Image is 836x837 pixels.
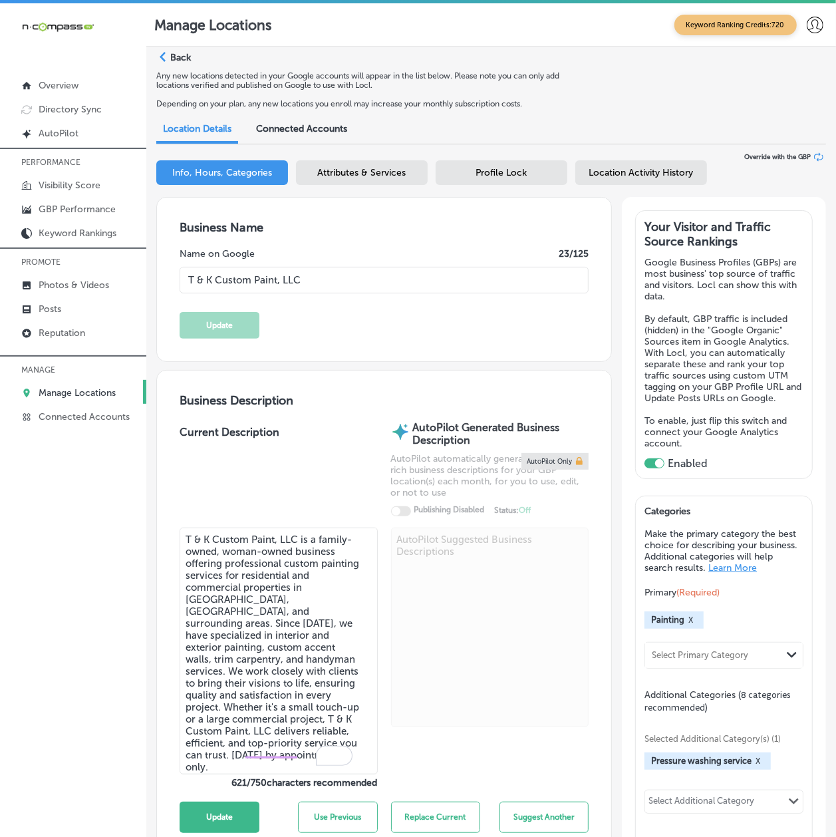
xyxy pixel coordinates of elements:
[559,248,589,259] label: 23 /125
[180,777,377,788] label: 621 / 750 characters recommended
[668,457,708,470] label: Enabled
[39,387,116,399] p: Manage Locations
[180,528,377,774] textarea: To enrich screen reader interactions, please activate Accessibility in Grammarly extension settings
[180,312,259,339] button: Update
[39,228,116,239] p: Keyword Rankings
[39,303,61,315] p: Posts
[156,99,592,108] p: Depending on your plan, any new locations you enroll may increase your monthly subscription costs.
[644,506,803,522] h3: Categories
[644,689,791,713] span: Additional Categories
[644,257,803,302] p: Google Business Profiles (GBPs) are most business' top source of traffic and visitors. Locl can s...
[39,128,78,139] p: AutoPilot
[476,167,527,178] span: Profile Lock
[684,615,697,625] button: X
[644,313,803,404] p: By default, GBP traffic is included (hidden) in the "Google Organic" Sources item in Google Analy...
[180,220,589,235] h3: Business Name
[644,220,803,249] h3: Your Visitor and Traffic Source Rankings
[298,802,378,833] button: Use Previous
[752,756,764,766] button: X
[156,71,592,90] p: Any new locations detected in your Google accounts will appear in the list below. Please note you...
[180,248,255,259] label: Name on Google
[708,562,757,574] a: Learn More
[39,279,109,291] p: Photos & Videos
[589,167,694,178] span: Location Activity History
[652,650,748,660] div: Select Primary Category
[154,17,271,33] p: Manage Locations
[39,80,78,91] p: Overview
[644,528,803,574] p: Make the primary category the best choice for describing your business. Additional categories wil...
[674,15,797,35] span: Keyword Ranking Credits: 720
[391,802,480,833] button: Replace Current
[644,689,791,714] span: (8 categories recommended)
[318,167,406,178] span: Attributes & Services
[744,153,811,161] span: Override with the GBP
[21,21,94,33] img: 660ab0bf-5cc7-4cb8-ba1c-48b5ae0f18e60NCTV_CLogo_TV_Black_-500x88.png
[648,796,754,811] div: Select Additional Category
[180,426,279,528] label: Current Description
[412,421,559,446] strong: AutoPilot Generated Business Description
[499,802,589,833] button: Suggest Another
[676,587,720,598] span: (Required)
[256,123,347,134] span: Connected Accounts
[651,756,752,766] span: Pressure washing service
[163,123,231,134] span: Location Details
[39,104,102,115] p: Directory Sync
[651,615,684,625] span: Painting
[170,52,191,63] p: Back
[39,204,116,215] p: GBP Performance
[180,267,589,293] input: Enter Location Name
[39,327,85,339] p: Reputation
[39,411,130,422] p: Connected Accounts
[39,180,100,191] p: Visibility Score
[172,167,272,178] span: Info, Hours, Categories
[644,415,803,449] p: To enable, just flip this switch and connect your Google Analytics account.
[644,587,720,598] span: Primary
[180,393,589,408] h3: Business Description
[391,422,410,442] img: autopilot-icon
[644,734,793,744] span: Selected Additional Category(s) (1)
[180,802,259,833] button: Update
